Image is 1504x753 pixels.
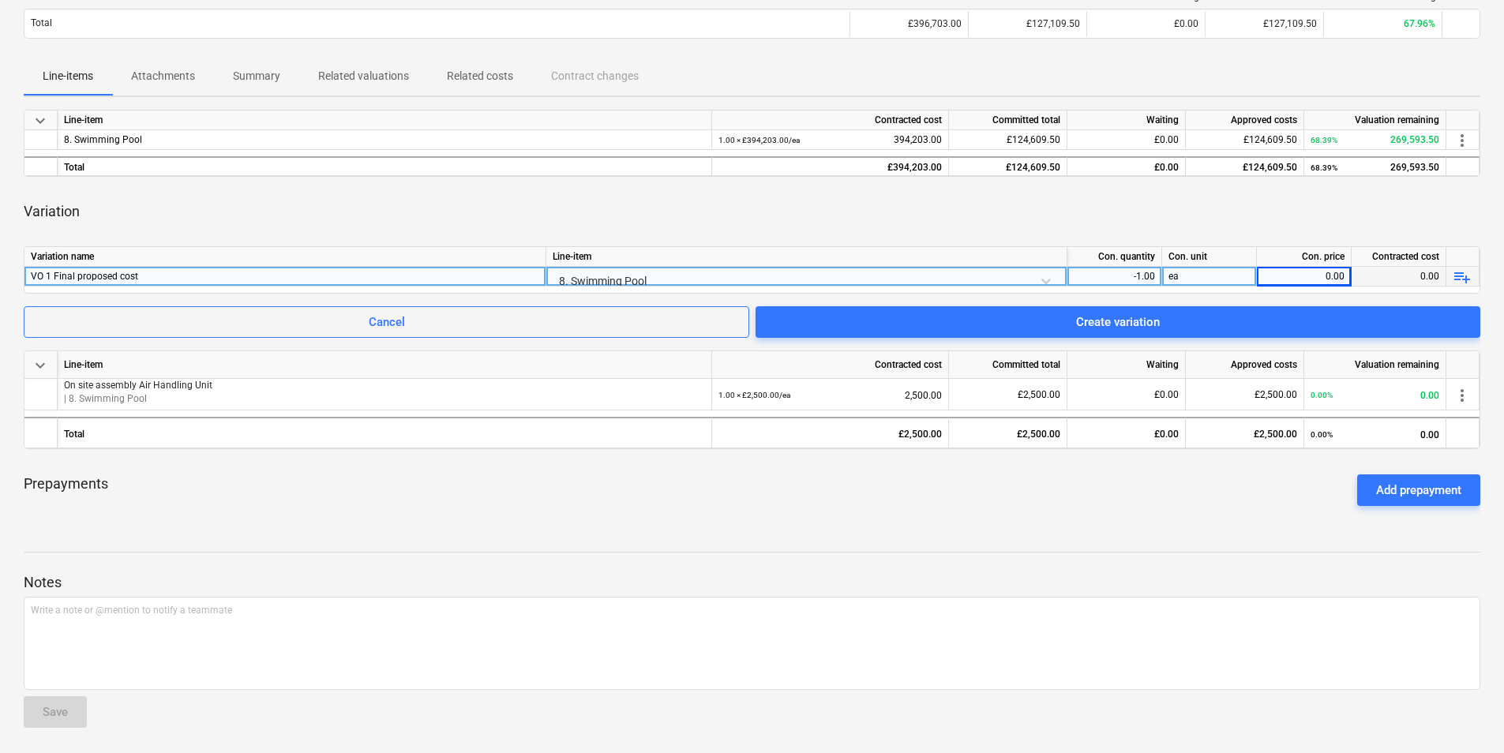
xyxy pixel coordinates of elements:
button: Add prepayment [1357,474,1480,506]
span: £2,500.00 [1018,389,1060,400]
p: On site assembly Air Handling Unit [64,379,705,392]
div: Approved costs [1186,111,1304,130]
p: Related valuations [318,68,409,84]
div: Line-item [58,111,712,130]
div: £0.00 [1067,156,1186,176]
span: £127,109.50 [1263,18,1317,29]
div: Variation name [24,247,546,267]
small: 1.00 × £2,500.00 / ea [718,391,790,399]
div: Contracted cost [1352,247,1446,267]
div: 269,593.50 [1311,130,1439,150]
div: £124,609.50 [1186,156,1304,176]
div: Cancel [369,312,405,332]
span: £0.00 [1174,18,1198,29]
p: Attachments [131,68,195,84]
div: Add prepayment [1376,480,1461,500]
div: 394,203.00 [718,130,942,150]
p: Variation [24,202,80,221]
p: Summary [233,68,280,84]
p: Line-items [43,68,93,84]
div: Waiting [1067,351,1186,379]
div: Con. price [1257,247,1352,267]
small: 68.39% [1311,163,1337,172]
div: 0.00 [1311,418,1439,451]
div: Valuation remaining [1304,111,1446,130]
button: Cancel [24,306,749,338]
span: keyboard_arrow_down [31,111,50,130]
small: 0.00% [1311,430,1333,439]
div: Total [58,156,712,176]
div: £394,203.00 [712,156,949,176]
span: £0.00 [1154,134,1179,145]
p: Notes [24,573,1480,592]
div: Create variation [1076,312,1160,332]
div: 0.00 [1352,267,1446,287]
p: Related costs [447,68,513,84]
span: £124,609.50 [1243,134,1297,145]
div: Line-item [546,247,1067,267]
button: Create variation [756,306,1480,338]
div: Valuation remaining [1304,351,1446,379]
span: 67.96% [1404,18,1435,29]
div: Waiting [1067,111,1186,130]
div: £2,500.00 [949,417,1067,448]
div: Committed total [949,351,1067,379]
small: 1.00 × £394,203.00 / ea [718,136,800,144]
span: £2,500.00 [1255,389,1297,400]
p: Total [31,17,52,30]
p: | 8. Swimming Pool [64,392,705,406]
div: £396,703.00 [850,11,968,36]
div: VO 1 Final proposed cost [31,267,539,286]
div: 269,593.50 [1311,158,1439,178]
div: £2,500.00 [712,417,949,448]
div: Line-item [58,351,712,379]
div: £0.00 [1067,417,1186,448]
span: more_vert [1453,131,1472,150]
span: playlist_add [1453,268,1472,287]
small: 0.00% [1311,391,1333,399]
div: 0.00 [1311,379,1439,411]
div: Con. unit [1162,247,1257,267]
div: -1.00 [1074,267,1155,287]
div: Contracted cost [712,111,949,130]
div: Approved costs [1186,351,1304,379]
div: £2,500.00 [1186,417,1304,448]
div: Total [58,417,712,448]
span: keyboard_arrow_down [31,356,50,375]
div: £124,609.50 [949,156,1067,176]
span: more_vert [1453,386,1472,405]
p: Prepayments [24,474,108,506]
div: Committed total [949,111,1067,130]
div: Contracted cost [712,351,949,379]
div: 8. Swimming Pool [64,130,705,150]
div: 2,500.00 [718,379,942,411]
span: £0.00 [1154,389,1179,400]
span: £124,609.50 [1007,134,1060,145]
div: ea [1162,267,1257,287]
span: £127,109.50 [1026,18,1080,29]
small: 68.39% [1311,136,1337,144]
iframe: Chat Widget [1425,677,1504,753]
div: Con. quantity [1067,247,1162,267]
div: 0.00 [1263,267,1345,287]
